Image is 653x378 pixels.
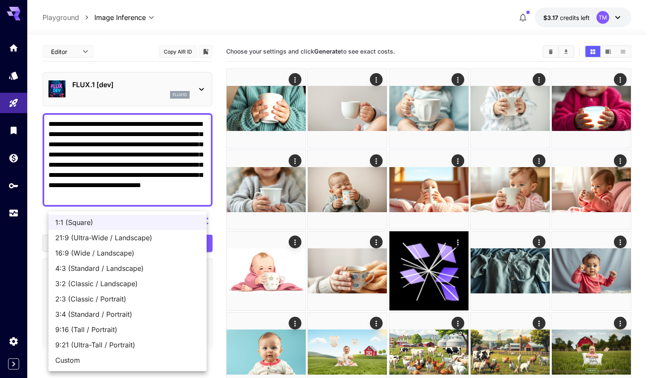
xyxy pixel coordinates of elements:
[55,309,200,319] span: 3:4 (Standard / Portrait)
[55,217,200,227] span: 1:1 (Square)
[55,355,200,365] span: Custom
[55,233,200,243] span: 21:9 (Ultra-Wide / Landscape)
[55,294,200,304] span: 2:3 (Classic / Portrait)
[55,324,200,335] span: 9:16 (Tall / Portrait)
[55,263,200,273] span: 4:3 (Standard / Landscape)
[55,340,200,350] span: 9:21 (Ultra-Tall / Portrait)
[55,279,200,289] span: 3:2 (Classic / Landscape)
[55,248,200,258] span: 16:9 (Wide / Landscape)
